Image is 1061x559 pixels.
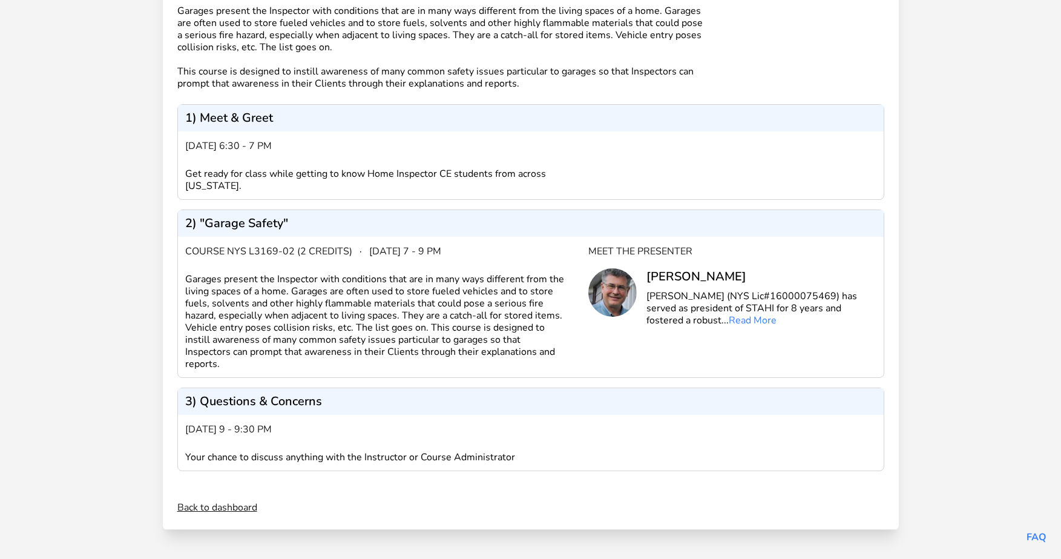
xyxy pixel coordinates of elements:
div: Garages present the Inspector with conditions that are in many ways different from the living spa... [185,273,588,370]
div: Your chance to discuss anything with the Instructor or Course Administrator [185,451,588,463]
div: Meet the Presenter [588,244,876,259]
span: [DATE] 7 - 9 pm [369,244,441,259]
a: Read More [729,314,777,327]
p: 1) Meet & Greet [185,112,273,124]
span: · [360,244,362,259]
p: [PERSON_NAME] (NYS Lic#16000075469) has served as president of STAHI for 8 years and fostered a r... [646,290,876,326]
a: Back to dashboard [177,500,257,515]
span: [DATE] 6:30 - 7 pm [185,139,272,153]
span: Course NYS L3169-02 (2 credits) [185,244,352,259]
p: 3) Questions & Concerns [185,395,322,408]
div: Get ready for class while getting to know Home Inspector CE students from across [US_STATE]. [185,168,588,192]
p: 2) "Garage Safety" [185,217,288,230]
span: [DATE] 9 - 9:30 pm [185,422,272,437]
div: [PERSON_NAME] [646,268,876,285]
div: Garages present the Inspector with conditions that are in many ways different from the living spa... [177,5,708,90]
a: FAQ [1027,531,1046,544]
img: Larry Ames [588,268,637,317]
